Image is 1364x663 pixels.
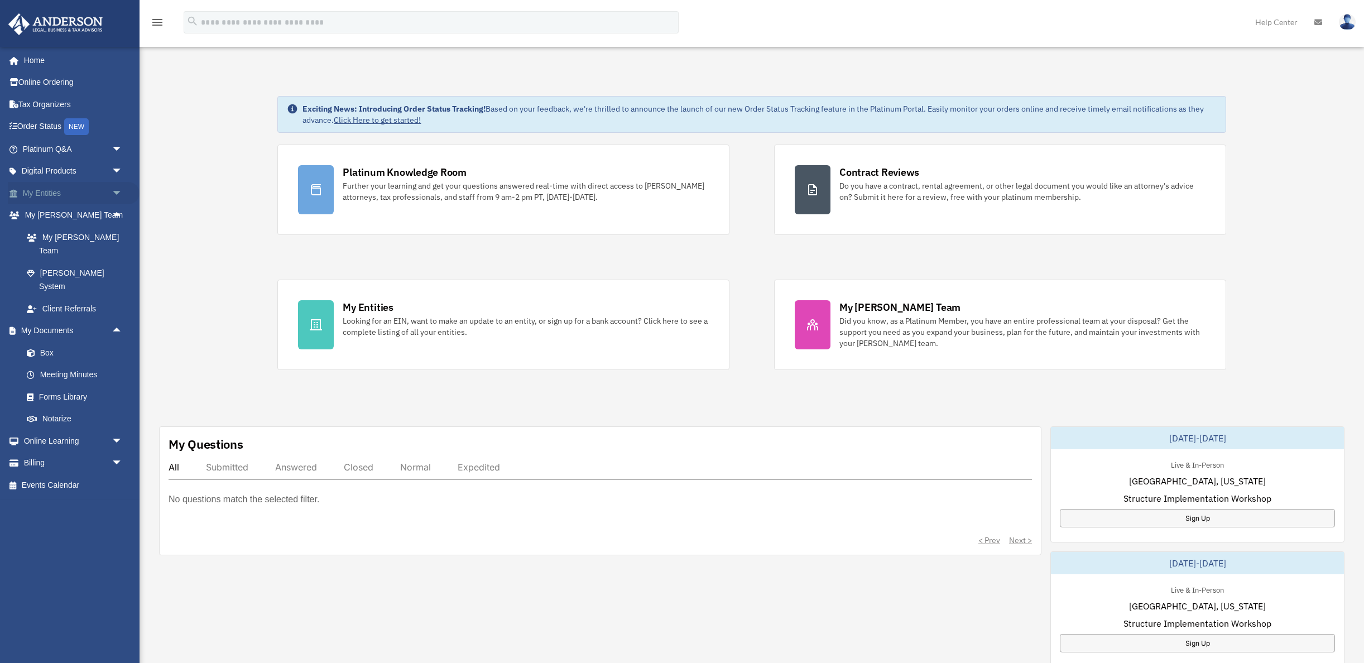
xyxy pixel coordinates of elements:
[169,462,179,473] div: All
[344,462,373,473] div: Closed
[8,71,140,94] a: Online Ordering
[169,492,319,507] p: No questions match the selected filter.
[343,315,709,338] div: Looking for an EIN, want to make an update to an entity, or sign up for a bank account? Click her...
[112,320,134,343] span: arrow_drop_up
[112,182,134,205] span: arrow_drop_down
[16,408,140,430] a: Notarize
[8,474,140,496] a: Events Calendar
[112,138,134,161] span: arrow_drop_down
[206,462,248,473] div: Submitted
[8,452,140,474] a: Billingarrow_drop_down
[16,386,140,408] a: Forms Library
[8,320,140,342] a: My Documentsarrow_drop_up
[16,342,140,364] a: Box
[1123,492,1271,505] span: Structure Implementation Workshop
[343,165,467,179] div: Platinum Knowledge Room
[1162,583,1233,595] div: Live & In-Person
[343,180,709,203] div: Further your learning and get your questions answered real-time with direct access to [PERSON_NAM...
[458,462,500,473] div: Expedited
[277,145,729,235] a: Platinum Knowledge Room Further your learning and get your questions answered real-time with dire...
[277,280,729,370] a: My Entities Looking for an EIN, want to make an update to an entity, or sign up for a bank accoun...
[839,315,1205,349] div: Did you know, as a Platinum Member, you have an entire professional team at your disposal? Get th...
[16,364,140,386] a: Meeting Minutes
[16,297,140,320] a: Client Referrals
[16,226,140,262] a: My [PERSON_NAME] Team
[16,262,140,297] a: [PERSON_NAME] System
[112,204,134,227] span: arrow_drop_up
[343,300,393,314] div: My Entities
[186,15,199,27] i: search
[839,180,1205,203] div: Do you have a contract, rental agreement, or other legal document you would like an attorney's ad...
[112,430,134,453] span: arrow_drop_down
[400,462,431,473] div: Normal
[1129,599,1266,613] span: [GEOGRAPHIC_DATA], [US_STATE]
[8,138,140,160] a: Platinum Q&Aarrow_drop_down
[275,462,317,473] div: Answered
[8,160,140,182] a: Digital Productsarrow_drop_down
[169,436,243,453] div: My Questions
[151,20,164,29] a: menu
[112,160,134,183] span: arrow_drop_down
[1162,458,1233,470] div: Live & In-Person
[1060,634,1335,652] a: Sign Up
[774,145,1226,235] a: Contract Reviews Do you have a contract, rental agreement, or other legal document you would like...
[8,204,140,227] a: My [PERSON_NAME] Teamarrow_drop_up
[774,280,1226,370] a: My [PERSON_NAME] Team Did you know, as a Platinum Member, you have an entire professional team at...
[8,430,140,452] a: Online Learningarrow_drop_down
[5,13,106,35] img: Anderson Advisors Platinum Portal
[64,118,89,135] div: NEW
[112,452,134,475] span: arrow_drop_down
[1123,617,1271,630] span: Structure Implementation Workshop
[1129,474,1266,488] span: [GEOGRAPHIC_DATA], [US_STATE]
[839,300,960,314] div: My [PERSON_NAME] Team
[1339,14,1356,30] img: User Pic
[8,49,134,71] a: Home
[302,104,486,114] strong: Exciting News: Introducing Order Status Tracking!
[8,116,140,138] a: Order StatusNEW
[8,93,140,116] a: Tax Organizers
[1060,509,1335,527] a: Sign Up
[302,103,1216,126] div: Based on your feedback, we're thrilled to announce the launch of our new Order Status Tracking fe...
[8,182,140,204] a: My Entitiesarrow_drop_down
[1051,552,1344,574] div: [DATE]-[DATE]
[334,115,421,125] a: Click Here to get started!
[151,16,164,29] i: menu
[1051,427,1344,449] div: [DATE]-[DATE]
[839,165,919,179] div: Contract Reviews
